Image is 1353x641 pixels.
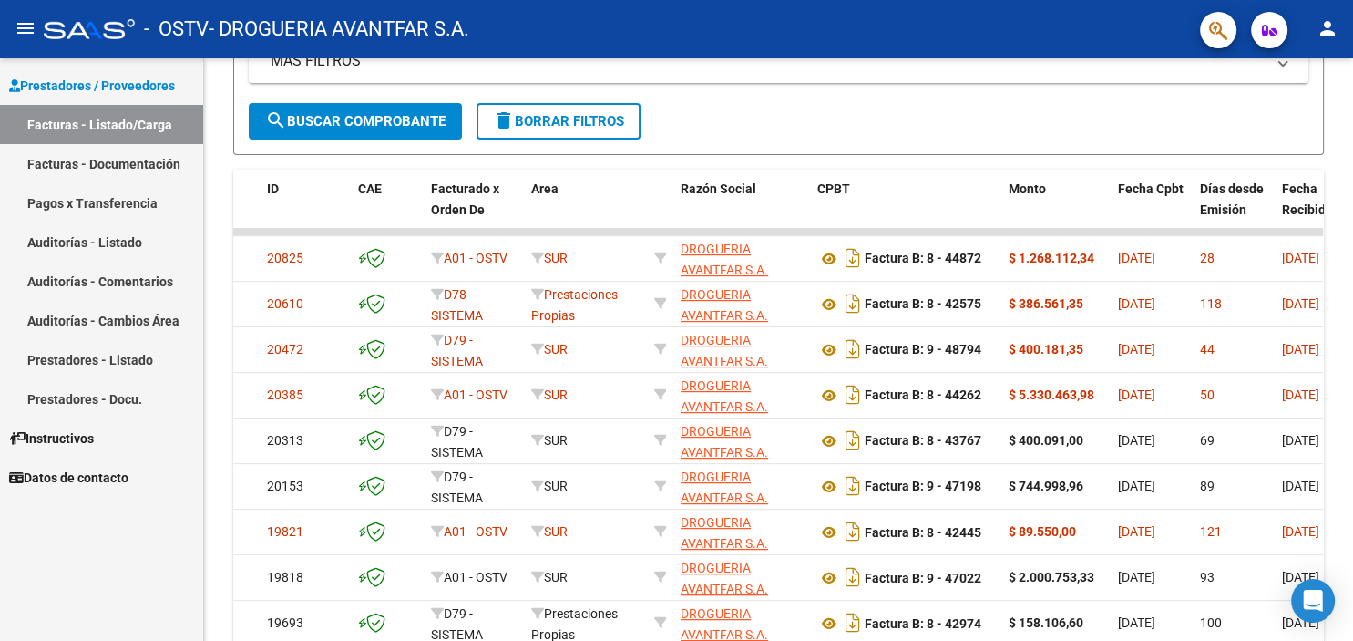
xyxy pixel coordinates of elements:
[477,103,641,140] button: Borrar Filtros
[681,421,803,460] div: 30708335416
[681,512,803,551] div: 30708335416
[1282,570,1319,584] span: [DATE]
[841,563,865,592] i: Descargar documento
[1009,570,1094,584] strong: $ 2.000.753,33
[524,170,647,250] datatable-header-cell: Area
[1009,479,1083,493] strong: $ 744.998,96
[531,287,618,323] span: Prestaciones Propias
[1118,388,1155,402] span: [DATE]
[865,434,981,449] strong: Factura B: 8 - 43767
[267,388,303,402] span: 20385
[260,170,351,250] datatable-header-cell: ID
[531,479,568,493] span: SUR
[681,287,768,323] span: DROGUERIA AVANTFAR S.A.
[1291,579,1335,623] div: Open Intercom Messenger
[1118,296,1155,311] span: [DATE]
[1200,479,1215,493] span: 89
[681,242,768,277] span: DROGUERIA AVANTFAR S.A.
[1118,342,1155,357] span: [DATE]
[267,296,303,311] span: 20610
[1282,433,1319,448] span: [DATE]
[209,9,469,49] span: - DROGUERIA AVANTFAR S.A.
[1282,296,1319,311] span: [DATE]
[444,251,507,265] span: A01 - OSTV
[1282,388,1319,402] span: [DATE]
[1282,479,1319,493] span: [DATE]
[1200,388,1215,402] span: 50
[865,343,981,357] strong: Factura B: 9 - 48794
[681,470,768,505] span: DROGUERIA AVANTFAR S.A.
[681,467,803,505] div: 30708335416
[681,284,803,323] div: 30708335416
[9,76,175,96] span: Prestadores / Proveedores
[1009,181,1046,196] span: Monto
[431,470,503,567] span: D79 - SISTEMA PRIVADO DE SALUD S.A (Medicenter)
[841,335,865,364] i: Descargar documento
[1118,433,1155,448] span: [DATE]
[1317,17,1338,39] mat-icon: person
[1111,170,1193,250] datatable-header-cell: Fecha Cpbt
[267,524,303,539] span: 19821
[1200,570,1215,584] span: 93
[1118,524,1155,539] span: [DATE]
[681,561,768,596] span: DROGUERIA AVANTFAR S.A.
[841,289,865,318] i: Descargar documento
[144,9,209,49] span: - OSTV
[431,181,499,217] span: Facturado x Orden De
[865,525,981,540] strong: Factura B: 8 - 42445
[267,479,303,493] span: 20153
[1282,615,1319,630] span: [DATE]
[681,239,803,277] div: 30708335416
[1118,570,1155,584] span: [DATE]
[681,558,803,596] div: 30708335416
[493,113,624,129] span: Borrar Filtros
[493,109,515,131] mat-icon: delete
[431,424,503,522] span: D79 - SISTEMA PRIVADO DE SALUD S.A (Medicenter)
[531,570,568,584] span: SUR
[1118,615,1155,630] span: [DATE]
[9,468,128,488] span: Datos de contacto
[1009,342,1083,357] strong: $ 400.181,35
[531,181,559,196] span: Area
[1009,388,1094,402] strong: $ 5.330.463,98
[444,524,507,539] span: A01 - OSTV
[249,39,1308,83] mat-expansion-panel-header: MAS FILTROS
[531,524,568,539] span: SUR
[681,181,756,196] span: Razón Social
[267,433,303,448] span: 20313
[1200,524,1222,539] span: 121
[865,388,981,403] strong: Factura B: 8 - 44262
[1009,251,1094,265] strong: $ 1.268.112,34
[841,608,865,637] i: Descargar documento
[1200,251,1215,265] span: 28
[1001,170,1111,250] datatable-header-cell: Monto
[531,342,568,357] span: SUR
[1200,433,1215,448] span: 69
[1200,615,1222,630] span: 100
[681,330,803,368] div: 30708335416
[267,342,303,357] span: 20472
[271,51,1265,71] mat-panel-title: MAS FILTROS
[681,424,768,460] span: DROGUERIA AVANTFAR S.A.
[1200,342,1215,357] span: 44
[15,17,36,39] mat-icon: menu
[865,616,981,631] strong: Factura B: 8 - 42974
[444,388,507,402] span: A01 - OSTV
[1009,524,1076,539] strong: $ 89.550,00
[267,570,303,584] span: 19818
[1009,433,1083,448] strong: $ 400.091,00
[431,333,503,430] span: D79 - SISTEMA PRIVADO DE SALUD S.A (Medicenter)
[681,333,768,368] span: DROGUERIA AVANTFAR S.A.
[817,181,850,196] span: CPBT
[1118,251,1155,265] span: [DATE]
[681,515,768,551] span: DROGUERIA AVANTFAR S.A.
[249,103,462,140] button: Buscar Comprobante
[681,378,768,414] span: DROGUERIA AVANTFAR S.A.
[841,380,865,409] i: Descargar documento
[267,251,303,265] span: 20825
[681,376,803,414] div: 30708335416
[1193,170,1275,250] datatable-header-cell: Días desde Emisión
[1009,615,1083,630] strong: $ 158.106,60
[1118,479,1155,493] span: [DATE]
[673,170,810,250] datatable-header-cell: Razón Social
